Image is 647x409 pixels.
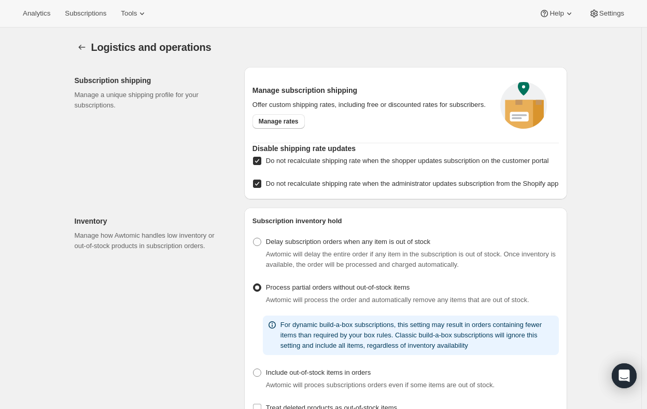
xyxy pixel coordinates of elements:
[121,9,137,18] span: Tools
[266,180,558,187] span: Do not recalculate shipping rate when the administrator updates subscription from the Shopify app
[266,283,410,291] span: Process partial orders without out-of-stock items
[599,9,624,18] span: Settings
[252,85,488,96] h2: Manage subscription shipping
[75,216,228,226] h2: Inventory
[252,143,559,154] h2: Disable shipping rate updates
[65,9,106,18] span: Subscriptions
[259,117,299,126] span: Manage rates
[280,320,555,351] p: For dynamic build-a-box subscriptions, this setting may result in orders containing fewer items t...
[266,296,529,304] span: Awtomic will process the order and automatically remove any items that are out of stock.
[23,9,50,18] span: Analytics
[59,6,112,21] button: Subscriptions
[533,6,580,21] button: Help
[75,90,228,111] p: Manage a unique shipping profile for your subscriptions.
[550,9,564,18] span: Help
[252,100,488,110] p: Offer custom shipping rates, including free or discounted rates for subscribers.
[266,381,495,389] span: Awtomic will proces subscriptions orders even if some items are out of stock.
[75,230,228,251] p: Manage how Awtomic handles low inventory or out-of-stock products in subscription orders.
[115,6,153,21] button: Tools
[75,75,228,86] h2: Subscription shipping
[266,369,371,376] span: Include out-of-stock items in orders
[75,40,89,54] button: Settings
[612,363,637,388] div: Open Intercom Messenger
[17,6,57,21] button: Analytics
[266,157,549,165] span: Do not recalculate shipping rate when the shopper updates subscription on the customer portal
[266,238,430,246] span: Delay subscription orders when any item is out of stock
[252,114,305,129] a: Manage rates
[91,42,212,53] span: Logistics and operations
[583,6,630,21] button: Settings
[252,216,559,226] h2: Subscription inventory hold
[266,250,556,268] span: Awtomic will delay the entire order if any item in the subscription is out of stock. Once invento...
